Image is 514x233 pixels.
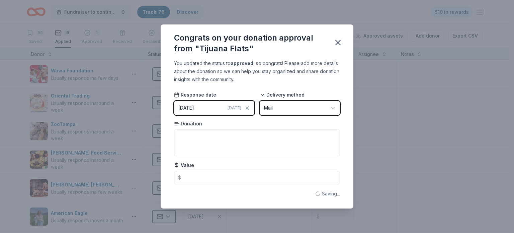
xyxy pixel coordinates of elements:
span: Delivery method [260,92,305,98]
div: Congrats on your donation approval from "Tijuana Flats" [174,33,325,54]
div: [DATE] [178,104,194,112]
button: [DATE][DATE] [174,101,254,115]
span: Response date [174,92,216,98]
span: [DATE] [228,105,241,111]
span: Value [174,162,194,169]
span: Donation [174,120,202,127]
div: You updated the status to , so congrats! Please add more details about the donation so we can hel... [174,59,340,83]
b: approved [231,60,253,66]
